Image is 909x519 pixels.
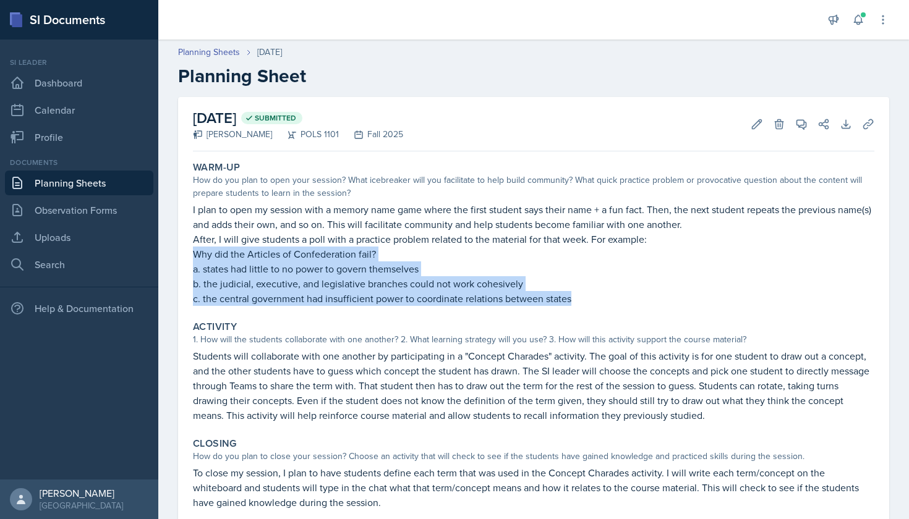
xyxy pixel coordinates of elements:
label: Warm-Up [193,161,241,174]
p: I plan to open my session with a memory name game where the first student says their name + a fun... [193,202,874,232]
div: How do you plan to close your session? Choose an activity that will check to see if the students ... [193,450,874,463]
a: Dashboard [5,70,153,95]
label: Activity [193,321,237,333]
h2: Planning Sheet [178,65,889,87]
p: c. the central government had insufficient power to coordinate relations between states [193,291,874,306]
h2: [DATE] [193,107,403,129]
div: How do you plan to open your session? What icebreaker will you facilitate to help build community... [193,174,874,200]
p: b. the judicial, executive, and legislative branches could not work cohesively [193,276,874,291]
a: Planning Sheets [178,46,240,59]
a: Search [5,252,153,277]
a: Calendar [5,98,153,122]
div: [DATE] [257,46,282,59]
a: Planning Sheets [5,171,153,195]
p: Why did the Articles of Confederation fail? [193,247,874,261]
p: Students will collaborate with one another by participating in a "Concept Charades" activity. The... [193,348,874,423]
p: After, I will give students a poll with a practice problem related to the material for that week.... [193,232,874,247]
p: a. states had little to no power to govern themselves [193,261,874,276]
div: Help & Documentation [5,296,153,321]
a: Observation Forms [5,198,153,222]
p: To close my session, I plan to have students define each term that was used in the Concept Charad... [193,465,874,510]
div: Fall 2025 [339,128,403,141]
div: Si leader [5,57,153,68]
div: [PERSON_NAME] [193,128,272,141]
div: 1. How will the students collaborate with one another? 2. What learning strategy will you use? 3.... [193,333,874,346]
div: [GEOGRAPHIC_DATA] [40,499,123,512]
div: [PERSON_NAME] [40,487,123,499]
div: Documents [5,157,153,168]
div: POLS 1101 [272,128,339,141]
a: Profile [5,125,153,150]
a: Uploads [5,225,153,250]
label: Closing [193,437,237,450]
span: Submitted [255,113,296,123]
